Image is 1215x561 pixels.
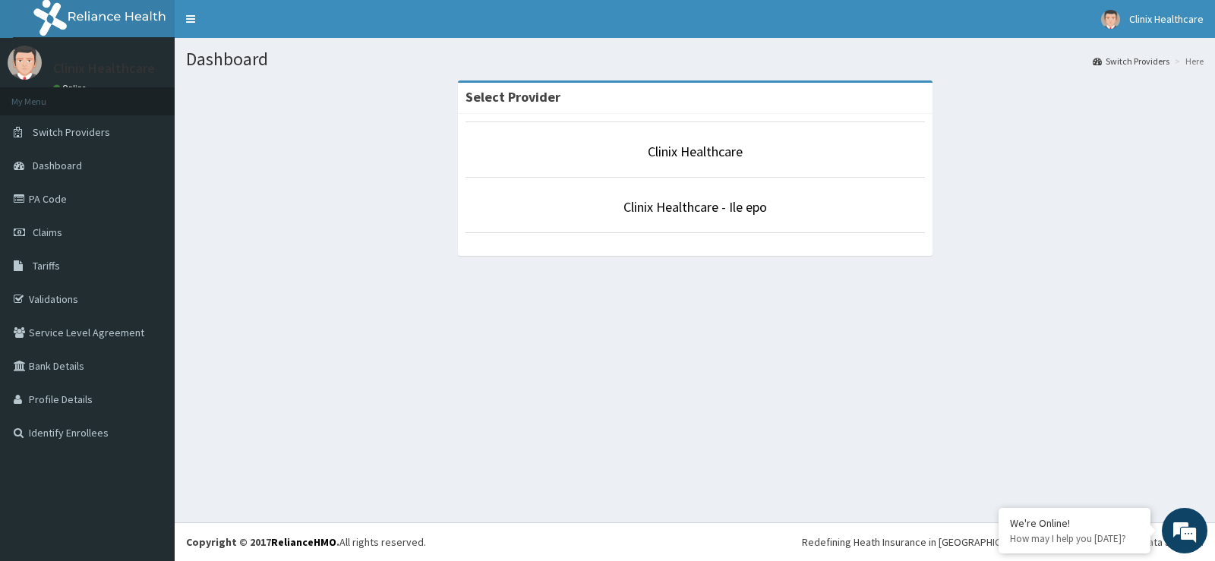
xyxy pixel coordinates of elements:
span: Claims [33,225,62,239]
a: RelianceHMO [271,535,336,549]
strong: Select Provider [465,88,560,106]
span: Tariffs [33,259,60,273]
p: Clinix Healthcare [53,61,155,75]
h1: Dashboard [186,49,1204,69]
div: Redefining Heath Insurance in [GEOGRAPHIC_DATA] using Telemedicine and Data Science! [802,534,1204,550]
div: We're Online! [1010,516,1139,530]
strong: Copyright © 2017 . [186,535,339,549]
img: User Image [1101,10,1120,29]
a: Clinix Healthcare - Ile epo [623,198,767,216]
a: Online [53,83,90,93]
a: Switch Providers [1093,55,1169,68]
footer: All rights reserved. [175,522,1215,561]
img: User Image [8,46,42,80]
span: Dashboard [33,159,82,172]
p: How may I help you today? [1010,532,1139,545]
span: Clinix Healthcare [1129,12,1204,26]
span: Switch Providers [33,125,110,139]
li: Here [1171,55,1204,68]
a: Clinix Healthcare [648,143,743,160]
